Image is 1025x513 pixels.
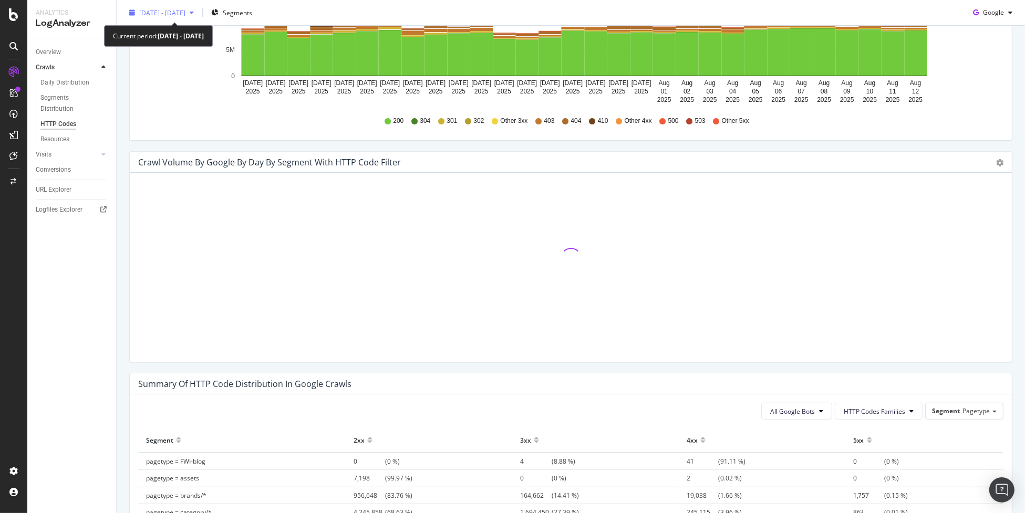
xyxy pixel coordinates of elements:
text: 2025 [520,88,534,95]
text: [DATE] [540,79,560,87]
text: 2025 [840,96,854,103]
span: (0 %) [520,474,566,483]
span: All Google Bots [770,407,815,416]
text: [DATE] [631,79,651,87]
div: Overview [36,47,61,58]
a: Conversions [36,164,109,175]
div: Resources [40,134,69,145]
text: 2025 [337,88,351,95]
text: Aug [773,79,784,87]
span: HTTP Codes Families [844,407,905,416]
div: 4xx [687,432,698,448]
a: Visits [36,149,98,160]
text: 2025 [771,96,785,103]
text: 2025 [543,88,557,95]
a: Overview [36,47,109,58]
text: 2025 [612,88,626,95]
a: Logfiles Explorer [36,204,109,215]
text: [DATE] [426,79,446,87]
text: Aug [705,79,716,87]
span: Other 4xx [625,117,652,125]
span: 164,662 [520,491,552,500]
button: HTTP Codes Families [835,403,923,420]
text: [DATE] [449,79,469,87]
text: 2025 [474,88,489,95]
button: Google [969,4,1017,21]
div: Crawl Volume by google by Day by Segment with HTTP Code Filter [138,157,401,167]
text: [DATE] [312,79,332,87]
button: Segments [207,4,256,21]
a: Resources [40,134,109,145]
text: 11 [889,88,897,95]
a: HTTP Codes [40,119,109,130]
text: 2025 [863,96,877,103]
span: 404 [571,117,582,125]
div: Segment [146,432,173,448]
span: pagetype = brands/* [146,491,206,500]
span: (0 %) [853,474,899,483]
span: [DATE] - [DATE] [139,8,185,17]
text: 2025 [908,96,923,103]
text: [DATE] [563,79,583,87]
button: All Google Bots [761,403,832,420]
text: 2025 [749,96,763,103]
div: 2xx [354,432,365,448]
span: (14.41 %) [520,491,579,500]
text: [DATE] [471,79,491,87]
text: 05 [752,88,760,95]
a: Daily Distribution [40,77,109,88]
text: [DATE] [608,79,628,87]
text: 2025 [292,88,306,95]
div: Current period: [113,30,204,42]
span: Segments [223,8,252,17]
text: Aug [727,79,738,87]
a: Crawls [36,62,98,73]
text: [DATE] [288,79,308,87]
text: [DATE] [517,79,537,87]
span: Segment [932,406,960,415]
span: 500 [668,117,679,125]
text: 5M [226,46,235,54]
span: Other 3xx [500,117,527,125]
div: gear [996,159,1003,166]
text: 2025 [588,88,603,95]
text: [DATE] [586,79,606,87]
span: 0 [520,474,552,483]
text: [DATE] [266,79,286,87]
span: 200 [393,117,403,125]
div: 5xx [853,432,864,448]
text: Aug [910,79,921,87]
div: Visits [36,149,51,160]
text: [DATE] [380,79,400,87]
text: 2025 [634,88,648,95]
span: 41 [687,457,718,466]
span: (1.66 %) [687,491,742,500]
text: 2025 [406,88,420,95]
b: [DATE] - [DATE] [158,32,204,40]
text: 2025 [794,96,809,103]
span: 2 [687,474,718,483]
div: HTTP Codes [40,119,76,130]
span: Pagetype [962,406,990,415]
div: Analytics [36,8,108,17]
text: 2025 [566,88,580,95]
text: 2025 [886,96,900,103]
text: 2025 [314,88,328,95]
text: 2025 [268,88,283,95]
span: 410 [598,117,608,125]
button: [DATE] - [DATE] [125,4,198,21]
span: pagetype = assets [146,474,199,483]
a: Segments Distribution [40,92,109,114]
text: Aug [750,79,761,87]
span: 301 [447,117,457,125]
text: [DATE] [357,79,377,87]
div: Segments Distribution [40,92,99,114]
a: URL Explorer [36,184,109,195]
div: Logfiles Explorer [36,204,82,215]
text: 08 [821,88,828,95]
span: (0.02 %) [687,474,742,483]
span: (91.11 %) [687,457,746,466]
text: [DATE] [494,79,514,87]
span: 1,757 [853,491,885,500]
text: [DATE] [334,79,354,87]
